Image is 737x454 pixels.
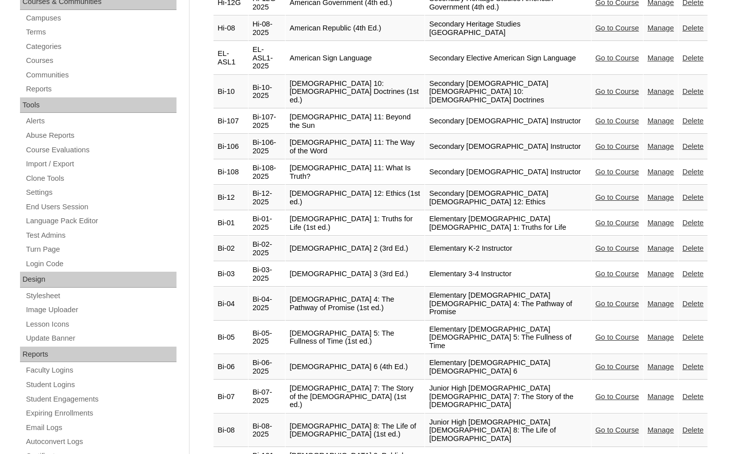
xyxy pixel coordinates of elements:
[425,380,590,414] td: Junior High [DEMOGRAPHIC_DATA] [DEMOGRAPHIC_DATA] 7: The Story of the [DEMOGRAPHIC_DATA]
[25,332,176,345] a: Update Banner
[647,87,674,95] a: Manage
[647,363,674,371] a: Manage
[25,304,176,316] a: Image Uploader
[25,172,176,185] a: Clone Tools
[285,185,424,210] td: [DEMOGRAPHIC_DATA] 12: Ethics (1st ed.)
[213,321,248,355] td: Bi-05
[595,168,639,176] a: Go to Course
[248,75,285,109] td: Bi-10-2025
[647,54,674,62] a: Manage
[285,287,424,321] td: [DEMOGRAPHIC_DATA] 4: The Pathway of Promise (1st ed.)
[213,414,248,448] td: Bi-08
[285,75,424,109] td: [DEMOGRAPHIC_DATA] 10: [DEMOGRAPHIC_DATA] Doctrines (1st ed.)
[25,69,176,81] a: Communities
[25,186,176,199] a: Settings
[25,318,176,331] a: Lesson Icons
[682,426,703,434] a: Delete
[213,134,248,159] td: Bi-106
[25,290,176,302] a: Stylesheet
[285,160,424,185] td: [DEMOGRAPHIC_DATA] 11: What Is Truth?
[285,109,424,134] td: [DEMOGRAPHIC_DATA] 11: Beyond the Sun
[682,363,703,371] a: Delete
[425,160,590,185] td: Secondary [DEMOGRAPHIC_DATA] Instructor
[285,414,424,448] td: [DEMOGRAPHIC_DATA] 8: The Life of [DEMOGRAPHIC_DATA] (1st ed.)
[425,262,590,287] td: Elementary 3-4 Instructor
[213,380,248,414] td: Bi-07
[213,262,248,287] td: Bi-03
[682,142,703,150] a: Delete
[425,75,590,109] td: Secondary [DEMOGRAPHIC_DATA] [DEMOGRAPHIC_DATA] 10: [DEMOGRAPHIC_DATA] Doctrines
[213,109,248,134] td: Bi-107
[248,236,285,261] td: Bi-02-2025
[647,393,674,401] a: Manage
[425,321,590,355] td: Elementary [DEMOGRAPHIC_DATA] [DEMOGRAPHIC_DATA] 5: The Fullness of Time
[595,24,639,32] a: Go to Course
[213,41,248,75] td: EL-ASL1
[20,97,176,113] div: Tools
[682,333,703,341] a: Delete
[647,300,674,308] a: Manage
[595,219,639,227] a: Go to Course
[25,40,176,53] a: Categories
[425,414,590,448] td: Junior High [DEMOGRAPHIC_DATA] [DEMOGRAPHIC_DATA] 8: The Life of [DEMOGRAPHIC_DATA]
[25,115,176,127] a: Alerts
[425,236,590,261] td: Elementary K-2 Instructor
[595,333,639,341] a: Go to Course
[25,201,176,213] a: End Users Session
[25,436,176,448] a: Autoconvert Logs
[682,393,703,401] a: Delete
[25,83,176,95] a: Reports
[213,355,248,380] td: Bi-06
[595,54,639,62] a: Go to Course
[595,244,639,252] a: Go to Course
[425,109,590,134] td: Secondary [DEMOGRAPHIC_DATA] Instructor
[682,168,703,176] a: Delete
[248,380,285,414] td: Bi-07-2025
[647,168,674,176] a: Manage
[425,287,590,321] td: Elementary [DEMOGRAPHIC_DATA] [DEMOGRAPHIC_DATA] 4: The Pathway of Promise
[647,333,674,341] a: Manage
[213,211,248,236] td: Bi-01
[285,16,424,41] td: American Republic (4th Ed.)
[25,229,176,242] a: Test Admins
[25,407,176,420] a: Expiring Enrollments
[682,219,703,227] a: Delete
[25,129,176,142] a: Abuse Reports
[595,426,639,434] a: Go to Course
[285,321,424,355] td: [DEMOGRAPHIC_DATA] 5: The Fullness of Time (1st ed.)
[248,211,285,236] td: Bi-01-2025
[647,244,674,252] a: Manage
[425,41,590,75] td: Secondary Elective American Sign Language
[25,12,176,24] a: Campuses
[682,117,703,125] a: Delete
[248,355,285,380] td: Bi-06-2025
[25,364,176,377] a: Faculty Logins
[682,24,703,32] a: Delete
[425,211,590,236] td: Elementary [DEMOGRAPHIC_DATA] [DEMOGRAPHIC_DATA] 1: Truths for Life
[682,87,703,95] a: Delete
[25,422,176,434] a: Email Logs
[285,211,424,236] td: [DEMOGRAPHIC_DATA] 1: Truths for Life (1st ed.)
[248,160,285,185] td: Bi-108-2025
[213,287,248,321] td: Bi-04
[647,219,674,227] a: Manage
[285,380,424,414] td: [DEMOGRAPHIC_DATA] 7: The Story of the [DEMOGRAPHIC_DATA] (1st ed.)
[285,41,424,75] td: American Sign Language
[647,117,674,125] a: Manage
[595,363,639,371] a: Go to Course
[682,244,703,252] a: Delete
[595,393,639,401] a: Go to Course
[647,426,674,434] a: Manage
[248,134,285,159] td: Bi-106-2025
[425,134,590,159] td: Secondary [DEMOGRAPHIC_DATA] Instructor
[285,355,424,380] td: [DEMOGRAPHIC_DATA] 6 (4th Ed.)
[285,134,424,159] td: [DEMOGRAPHIC_DATA] 11: The Way of the Word
[595,142,639,150] a: Go to Course
[682,300,703,308] a: Delete
[248,321,285,355] td: Bi-05-2025
[20,347,176,363] div: Reports
[20,272,176,288] div: Design
[213,16,248,41] td: Hi-08
[248,287,285,321] td: Bi-04-2025
[595,300,639,308] a: Go to Course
